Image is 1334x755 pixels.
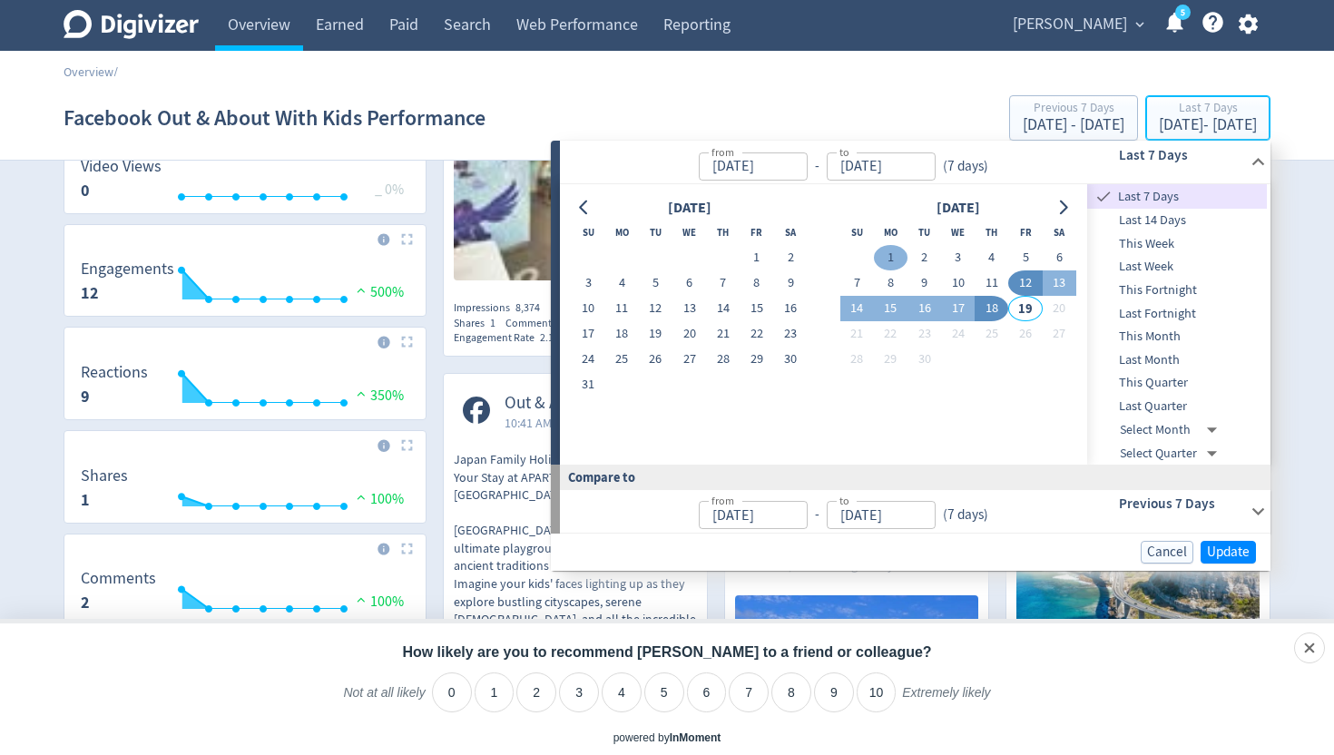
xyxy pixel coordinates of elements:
[572,347,605,372] button: 24
[1006,10,1149,39] button: [PERSON_NAME]
[874,296,907,321] button: 15
[572,270,605,296] button: 3
[639,220,672,245] th: Tuesday
[1087,371,1267,395] div: This Quarter
[840,347,874,372] button: 28
[874,347,907,372] button: 29
[1023,117,1124,133] div: [DATE] - [DATE]
[1008,220,1042,245] th: Friday
[1087,211,1267,230] span: Last 14 Days
[1008,296,1042,321] button: 19
[1087,232,1267,256] div: This Week
[706,321,740,347] button: 21
[1008,270,1042,296] button: 12
[706,220,740,245] th: Thursday
[711,144,734,160] label: from
[907,321,941,347] button: 23
[1145,95,1270,141] button: Last 7 Days[DATE]- [DATE]
[81,386,90,407] strong: 9
[81,489,90,511] strong: 1
[1087,279,1267,302] div: This Fortnight
[706,296,740,321] button: 14
[941,296,975,321] button: 17
[352,490,370,504] img: positive-performance.svg
[352,283,404,301] span: 500%
[516,672,556,712] li: 2
[907,245,941,270] button: 2
[740,321,773,347] button: 22
[352,387,404,405] span: 350%
[352,387,370,400] img: positive-performance.svg
[687,672,727,712] li: 6
[1013,10,1127,39] span: [PERSON_NAME]
[72,570,418,618] svg: Comments 2
[1175,5,1191,20] a: 5
[72,158,418,206] svg: Video Views 0
[840,220,874,245] th: Sunday
[941,245,975,270] button: 3
[1087,395,1267,418] div: Last Quarter
[605,321,639,347] button: 18
[808,156,827,177] div: -
[902,684,990,715] label: Extremely likely
[505,414,662,432] span: 10:41 AM [DATE] PST
[672,321,706,347] button: 20
[490,316,495,330] span: 1
[1201,541,1256,564] button: Update
[1008,245,1042,270] button: 5
[639,270,672,296] button: 5
[1087,234,1267,254] span: This Week
[936,156,996,177] div: ( 7 days )
[352,283,370,297] img: positive-performance.svg
[454,330,578,346] div: Engagement Rate
[515,300,540,315] span: 8,374
[1009,95,1138,141] button: Previous 7 Days[DATE] - [DATE]
[706,270,740,296] button: 7
[572,220,605,245] th: Sunday
[740,347,773,372] button: 29
[1043,220,1076,245] th: Saturday
[639,321,672,347] button: 19
[432,672,472,712] li: 0
[774,220,808,245] th: Saturday
[672,296,706,321] button: 13
[774,245,808,270] button: 2
[613,730,721,746] div: powered by inmoment
[840,296,874,321] button: 14
[1008,321,1042,347] button: 26
[559,672,599,712] li: 3
[343,684,425,715] label: Not at all likely
[774,347,808,372] button: 30
[401,336,413,348] img: Placeholder
[81,156,162,177] dt: Video Views
[857,672,897,712] li: 10
[1043,270,1076,296] button: 13
[1087,257,1267,277] span: Last Week
[975,220,1008,245] th: Thursday
[1087,280,1267,300] span: This Fortnight
[662,196,717,221] div: [DATE]
[1114,187,1267,207] span: Last 7 Days
[81,568,156,589] dt: Comments
[740,220,773,245] th: Friday
[605,296,639,321] button: 11
[639,296,672,321] button: 12
[551,465,1270,489] div: Compare to
[1043,321,1076,347] button: 27
[840,321,874,347] button: 21
[572,321,605,347] button: 17
[774,321,808,347] button: 23
[1087,304,1267,324] span: Last Fortnight
[572,372,605,397] button: 31
[1120,418,1224,442] div: Select Month
[1132,16,1148,33] span: expand_more
[874,270,907,296] button: 8
[729,672,769,712] li: 7
[670,731,721,744] a: InMoment
[113,64,118,80] span: /
[1119,144,1243,166] h6: Last 7 Days
[81,362,148,383] dt: Reactions
[375,181,404,199] span: _ 0%
[81,259,174,279] dt: Engagements
[644,672,684,712] li: 5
